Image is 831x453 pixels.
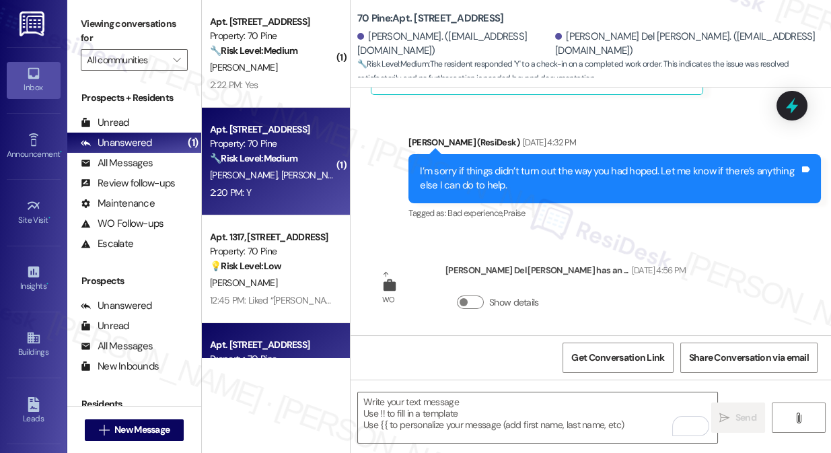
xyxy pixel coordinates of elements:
[81,176,175,190] div: Review follow-ups
[408,135,821,154] div: [PERSON_NAME] (ResiDesk)
[7,326,61,363] a: Buildings
[357,30,552,59] div: [PERSON_NAME]. ([EMAIL_ADDRESS][DOMAIN_NAME])
[81,319,129,333] div: Unread
[281,169,349,181] span: [PERSON_NAME]
[48,213,50,223] span: •
[210,352,334,366] div: Property: 70 Pine
[408,203,821,223] div: Tagged as:
[81,237,133,251] div: Escalate
[571,351,664,365] span: Get Conversation Link
[67,274,201,288] div: Prospects
[719,413,729,423] i: 
[680,343,818,373] button: Share Conversation via email
[382,293,395,307] div: WO
[114,423,170,437] span: New Message
[81,299,152,313] div: Unanswered
[81,339,153,353] div: All Messages
[210,260,281,272] strong: 💡 Risk Level: Low
[563,343,673,373] button: Get Conversation Link
[67,397,201,411] div: Residents
[210,61,277,73] span: [PERSON_NAME]
[81,197,155,211] div: Maintenance
[81,217,164,231] div: WO Follow-ups
[555,30,821,59] div: [PERSON_NAME] Del [PERSON_NAME]. ([EMAIL_ADDRESS][DOMAIN_NAME])
[447,207,503,219] span: Bad experience ,
[735,411,756,425] span: Send
[210,137,334,151] div: Property: 70 Pine
[357,11,503,26] b: 70 Pine: Apt. [STREET_ADDRESS]
[210,338,334,352] div: Apt. [STREET_ADDRESS]
[210,152,297,164] strong: 🔧 Risk Level: Medium
[173,55,180,65] i: 
[81,13,188,49] label: Viewing conversations for
[87,49,166,71] input: All communities
[210,123,334,137] div: Apt. [STREET_ADDRESS]
[210,277,277,289] span: [PERSON_NAME]
[628,263,686,277] div: [DATE] 4:56 PM
[81,116,129,130] div: Unread
[210,169,281,181] span: [PERSON_NAME]
[184,133,201,153] div: (1)
[81,359,159,374] div: New Inbounds
[7,393,61,429] a: Leads
[210,79,258,91] div: 2:22 PM: Yes
[357,57,831,86] span: : The resident responded 'Y' to a check-in on a completed work order. This indicates the issue wa...
[210,186,251,199] div: 2:20 PM: Y
[503,207,526,219] span: Praise
[793,413,803,423] i: 
[420,164,799,193] div: I’m sorry if things didn’t turn out the way you had hoped. Let me know if there’s anything else I...
[60,147,62,157] span: •
[689,351,809,365] span: Share Conversation via email
[445,263,686,282] div: [PERSON_NAME] Del [PERSON_NAME] has an ...
[210,15,334,29] div: Apt. [STREET_ADDRESS]
[210,230,334,244] div: Apt. 1317, [STREET_ADDRESS]
[7,62,61,98] a: Inbox
[81,136,152,150] div: Unanswered
[210,244,334,258] div: Property: 70 Pine
[67,91,201,105] div: Prospects + Residents
[210,44,297,57] strong: 🔧 Risk Level: Medium
[711,403,765,433] button: Send
[489,295,539,310] label: Show details
[358,392,717,443] textarea: To enrich screen reader interactions, please activate Accessibility in Grammarly extension settings
[81,156,153,170] div: All Messages
[85,419,184,441] button: New Message
[20,11,47,36] img: ResiDesk Logo
[357,59,429,69] strong: 🔧 Risk Level: Medium
[210,29,334,43] div: Property: 70 Pine
[7,195,61,231] a: Site Visit •
[7,260,61,297] a: Insights •
[99,425,109,435] i: 
[46,279,48,289] span: •
[519,135,577,149] div: [DATE] 4:32 PM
